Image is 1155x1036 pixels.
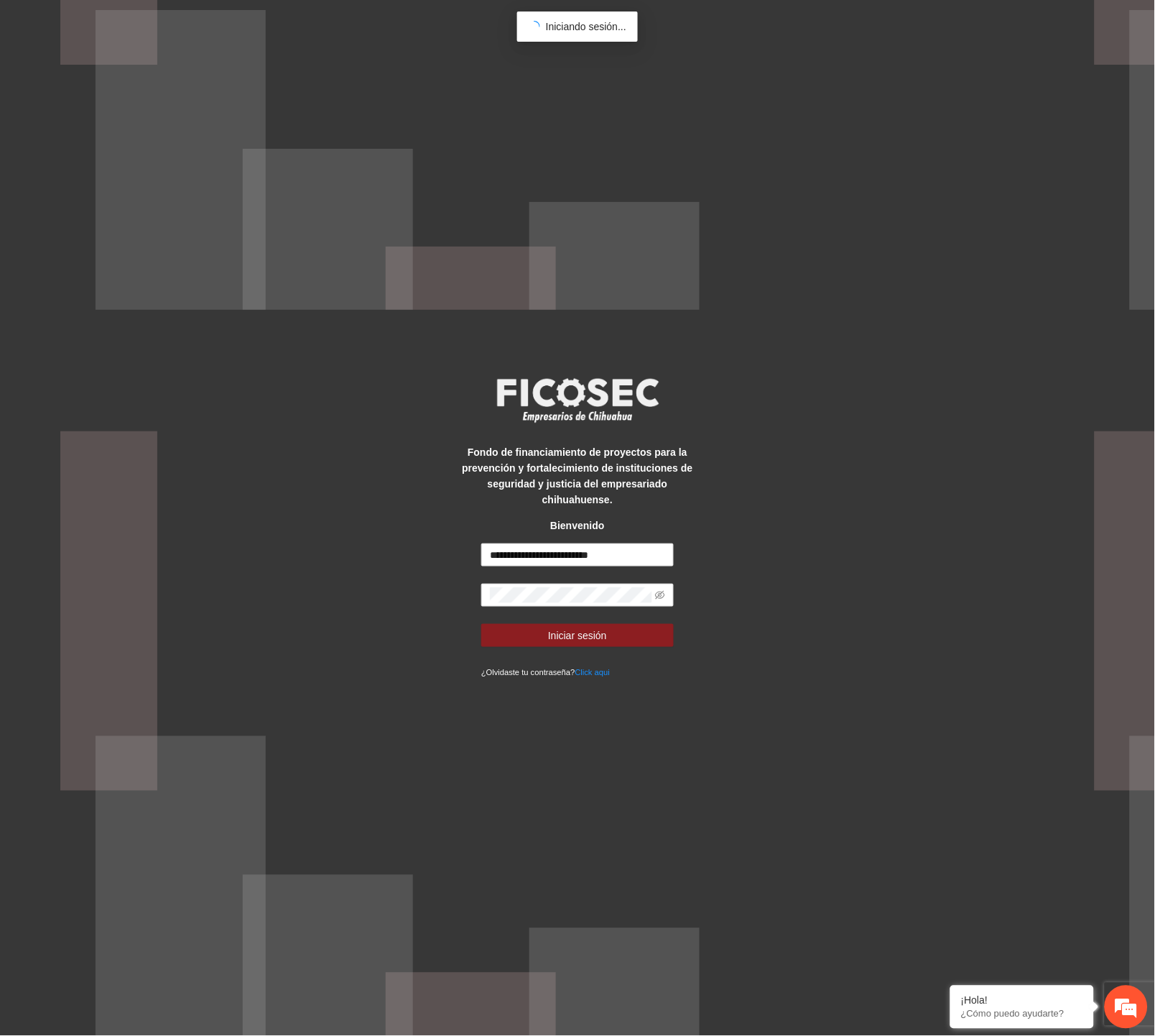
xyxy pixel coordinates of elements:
[488,374,667,427] img: logo
[481,669,610,677] small: ¿Olvidaste tu contraseña?
[236,7,270,42] div: Minimizar ventana de chat en vivo
[548,628,607,643] span: Iniciar sesión
[75,73,241,92] div: Chatee con nosotros ahora
[481,624,674,647] button: Iniciar sesión
[462,446,692,505] strong: Fondo de financiamiento de proyectos para la prevención y fortalecimiento de instituciones de seg...
[546,21,626,32] span: Iniciando sesión...
[575,669,611,677] a: Click aqui
[83,192,198,337] span: Estamos en línea.
[527,20,541,34] span: loading
[7,393,274,443] textarea: Escriba su mensaje y pulse “Intro”
[961,1009,1083,1019] p: ¿Cómo puedo ayudarte?
[550,520,604,531] strong: Bienvenido
[655,590,665,600] span: eye-invisible
[961,995,1083,1007] div: ¡Hola!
